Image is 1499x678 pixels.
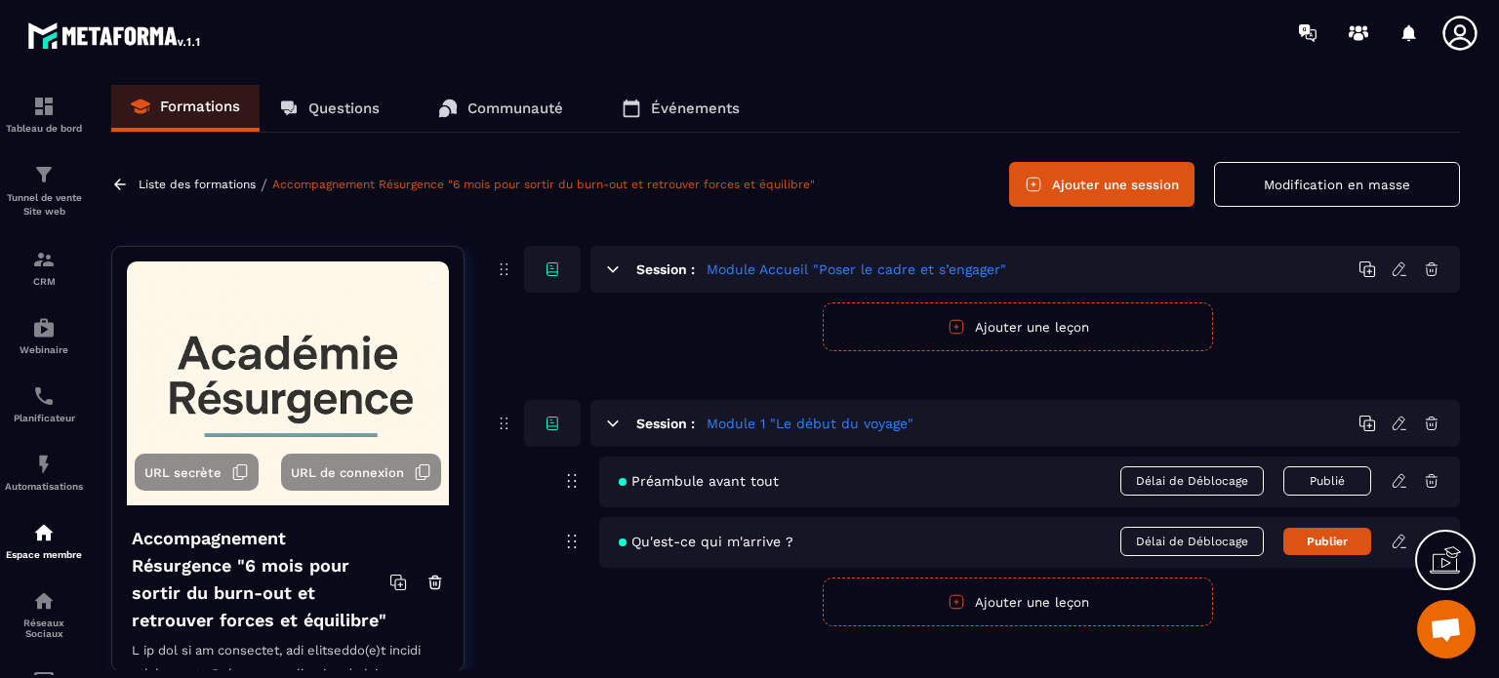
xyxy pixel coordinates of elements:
a: formationformationCRM [5,233,83,301]
a: schedulerschedulerPlanificateur [5,370,83,438]
h5: Module 1 "Le début du voyage" [707,414,913,433]
h4: Accompagnement Résurgence "6 mois pour sortir du burn-out et retrouver forces et équilibre" [132,525,389,634]
button: Modification en masse [1214,162,1460,207]
h6: Session : [636,261,695,277]
span: Préambule avant tout [619,473,779,489]
span: Qu'est-ce qui m'arrive ? [619,534,793,549]
img: logo [27,18,203,53]
img: automations [32,453,56,476]
a: Accompagnement Résurgence "6 mois pour sortir du burn-out et retrouver forces et équilibre" [272,178,815,191]
p: Communauté [467,100,563,117]
img: formation [32,163,56,186]
p: Événements [651,100,740,117]
button: Publié [1283,466,1371,496]
img: scheduler [32,384,56,408]
button: URL de connexion [281,454,441,491]
span: / [261,176,267,194]
a: Communauté [419,85,583,132]
a: formationformationTableau de bord [5,80,83,148]
p: Questions [308,100,380,117]
h6: Session : [636,416,695,431]
p: Tunnel de vente Site web [5,191,83,219]
img: automations [32,316,56,339]
p: Planificateur [5,413,83,423]
img: background [127,261,449,505]
a: Questions [260,85,399,132]
img: formation [32,248,56,271]
a: automationsautomationsWebinaire [5,301,83,370]
a: formationformationTunnel de vente Site web [5,148,83,233]
p: Formations [160,98,240,115]
p: Webinaire [5,344,83,355]
p: Espace membre [5,549,83,560]
a: Formations [111,85,260,132]
span: Délai de Déblocage [1120,466,1264,496]
a: Liste des formations [139,178,256,191]
a: automationsautomationsAutomatisations [5,438,83,506]
p: CRM [5,276,83,287]
img: automations [32,521,56,544]
img: social-network [32,589,56,613]
img: formation [32,95,56,118]
p: Réseaux Sociaux [5,618,83,639]
button: URL secrète [135,454,259,491]
a: Événements [602,85,759,132]
p: Tableau de bord [5,123,83,134]
span: URL de connexion [291,465,404,480]
p: Automatisations [5,481,83,492]
button: Ajouter une leçon [823,302,1213,351]
button: Publier [1283,528,1371,555]
div: Ouvrir le chat [1417,600,1476,658]
a: automationsautomationsEspace membre [5,506,83,575]
button: Ajouter une session [1009,162,1195,207]
h5: Module Accueil "Poser le cadre et s’engager" [707,259,1006,279]
button: Ajouter une leçon [823,578,1213,626]
span: URL secrète [144,465,222,480]
span: Délai de Déblocage [1120,527,1264,556]
a: social-networksocial-networkRéseaux Sociaux [5,575,83,654]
